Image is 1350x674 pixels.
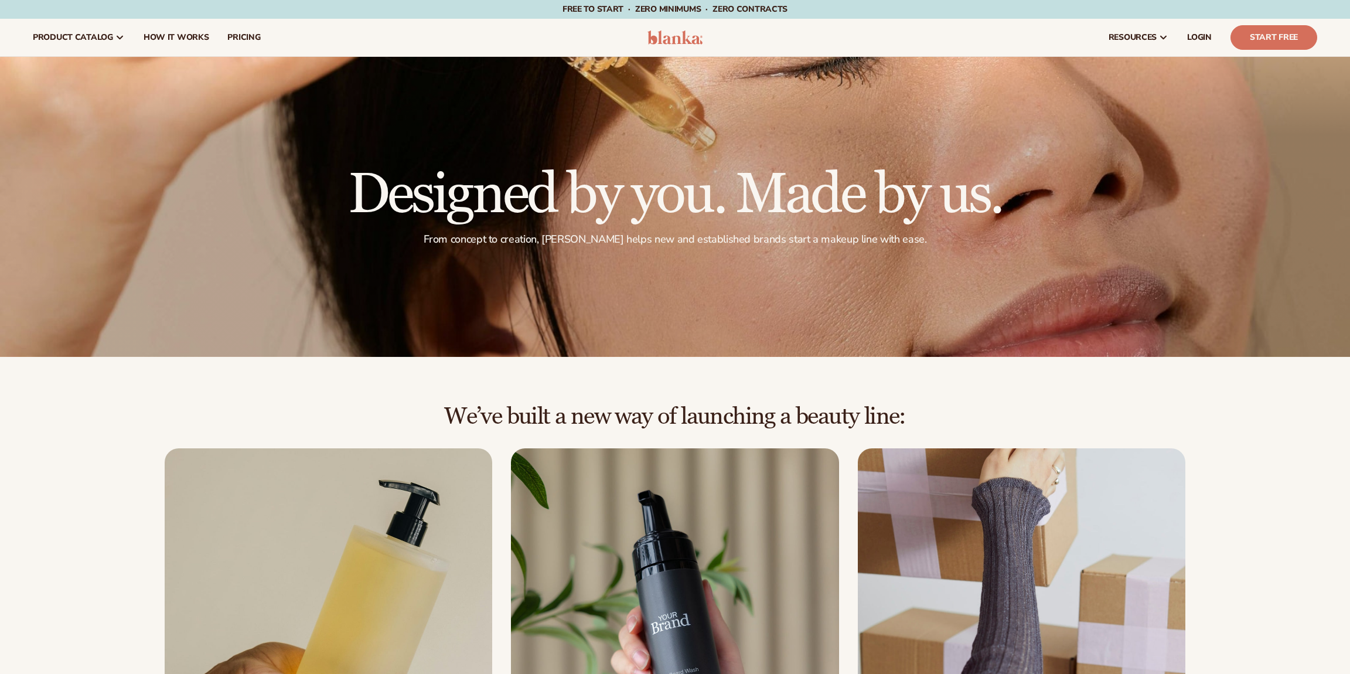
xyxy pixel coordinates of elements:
[33,33,113,42] span: product catalog
[1178,19,1221,56] a: LOGIN
[144,33,209,42] span: How It Works
[348,233,1003,246] p: From concept to creation, [PERSON_NAME] helps new and established brands start a makeup line with...
[348,167,1003,223] h1: Designed by you. Made by us.
[1099,19,1178,56] a: resources
[647,30,703,45] img: logo
[1109,33,1157,42] span: resources
[1187,33,1212,42] span: LOGIN
[1230,25,1317,50] a: Start Free
[23,19,134,56] a: product catalog
[227,33,260,42] span: pricing
[562,4,787,15] span: Free to start · ZERO minimums · ZERO contracts
[218,19,270,56] a: pricing
[134,19,219,56] a: How It Works
[33,404,1317,430] h2: We’ve built a new way of launching a beauty line:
